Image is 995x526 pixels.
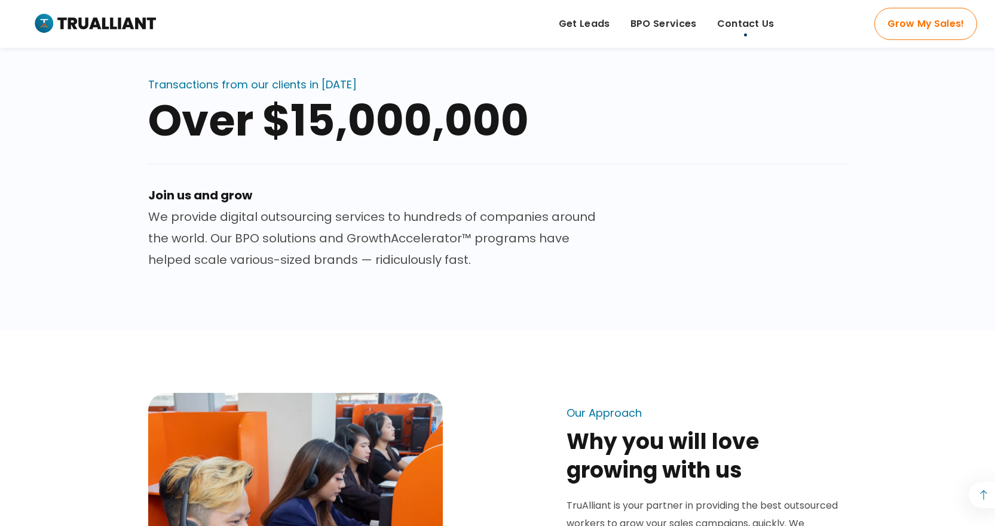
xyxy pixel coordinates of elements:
a: Grow My Sales! [874,8,977,40]
h2: Join us and grow [148,184,608,206]
span: Get Leads [559,15,610,33]
div: Over $15,000,000 [148,99,847,142]
div: Our Approach [567,407,642,419]
div: Why you will love growing with us [567,427,847,485]
p: We provide digital outsourcing services to hundreds of companies around the world. Our BPO soluti... [148,206,608,270]
span: Contact Us [717,15,774,33]
div: Transactions from our clients in [DATE] [148,79,357,91]
span: BPO Services [630,15,697,33]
